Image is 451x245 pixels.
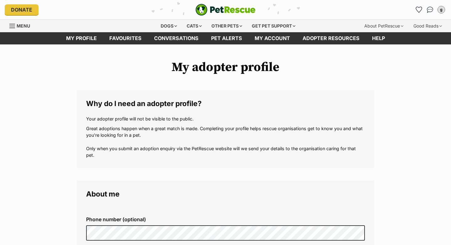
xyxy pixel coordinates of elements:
[248,32,296,44] a: My account
[409,20,446,32] div: Good Reads
[86,190,365,198] legend: About me
[296,32,366,44] a: Adopter resources
[77,60,374,74] h1: My adopter profile
[17,23,30,28] span: Menu
[5,4,39,15] a: Donate
[9,20,34,31] a: Menu
[366,32,391,44] a: Help
[195,4,256,16] img: logo-e224e6f780fb5917bec1dbf3a21bbac754714ae5b6737aabdf751b685950b380.svg
[86,125,365,159] p: Great adoptions happen when a great match is made. Completing your profile helps rescue organisat...
[425,5,435,15] a: Conversations
[156,20,181,32] div: Dogs
[86,115,365,122] p: Your adopter profile will not be visible to the public.
[247,20,300,32] div: Get pet support
[427,7,433,13] img: chat-41dd97257d64d25036548639549fe6c8038ab92f7586957e7f3b1b290dea8141.svg
[103,32,148,44] a: Favourites
[60,32,103,44] a: My profile
[414,5,446,15] ul: Account quick links
[414,5,424,15] a: Favourites
[148,32,205,44] a: conversations
[436,5,446,15] button: My account
[86,217,365,222] label: Phone number (optional)
[182,20,206,32] div: Cats
[360,20,408,32] div: About PetRescue
[438,7,444,13] div: g
[195,4,256,16] a: PetRescue
[205,32,248,44] a: Pet alerts
[77,90,374,168] fieldset: Why do I need an adopter profile?
[86,100,365,108] legend: Why do I need an adopter profile?
[207,20,246,32] div: Other pets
